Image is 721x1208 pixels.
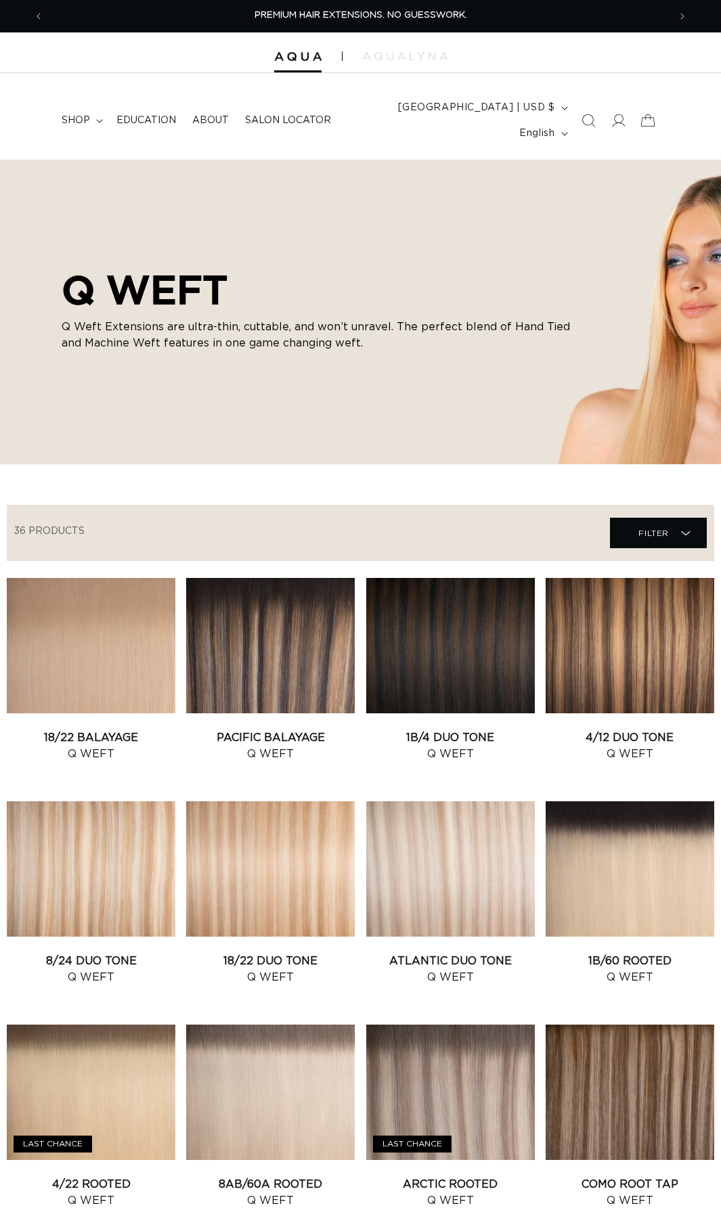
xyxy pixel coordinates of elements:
p: Q Weft Extensions are ultra-thin, cuttable, and won’t unravel. The perfect blend of Hand Tied and... [62,319,576,351]
span: About [192,114,229,127]
summary: Filter [610,518,707,548]
button: Next announcement [668,3,697,29]
summary: Search [573,106,603,135]
span: Salon Locator [245,114,331,127]
h2: Q WEFT [62,266,576,313]
a: 1B/60 Rooted Q Weft [546,953,714,985]
a: Salon Locator [237,106,339,135]
button: [GEOGRAPHIC_DATA] | USD $ [390,95,573,120]
a: 8/24 Duo Tone Q Weft [7,953,175,985]
a: 4/12 Duo Tone Q Weft [546,730,714,762]
span: [GEOGRAPHIC_DATA] | USD $ [398,101,555,115]
a: 18/22 Balayage Q Weft [7,730,175,762]
a: Atlantic Duo Tone Q Weft [366,953,535,985]
a: 1B/4 Duo Tone Q Weft [366,730,535,762]
span: shop [62,114,90,127]
span: PREMIUM HAIR EXTENSIONS. NO GUESSWORK. [255,11,467,20]
summary: shop [53,106,108,135]
a: 18/22 Duo Tone Q Weft [186,953,355,985]
span: 36 products [14,527,85,536]
a: Education [108,106,184,135]
span: Filter [638,520,669,546]
button: English [511,120,573,146]
button: Previous announcement [24,3,53,29]
span: Education [116,114,176,127]
a: Pacific Balayage Q Weft [186,730,355,762]
span: English [519,127,554,141]
img: Aqua Hair Extensions [274,52,322,62]
a: About [184,106,237,135]
img: aqualyna.com [363,52,447,60]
